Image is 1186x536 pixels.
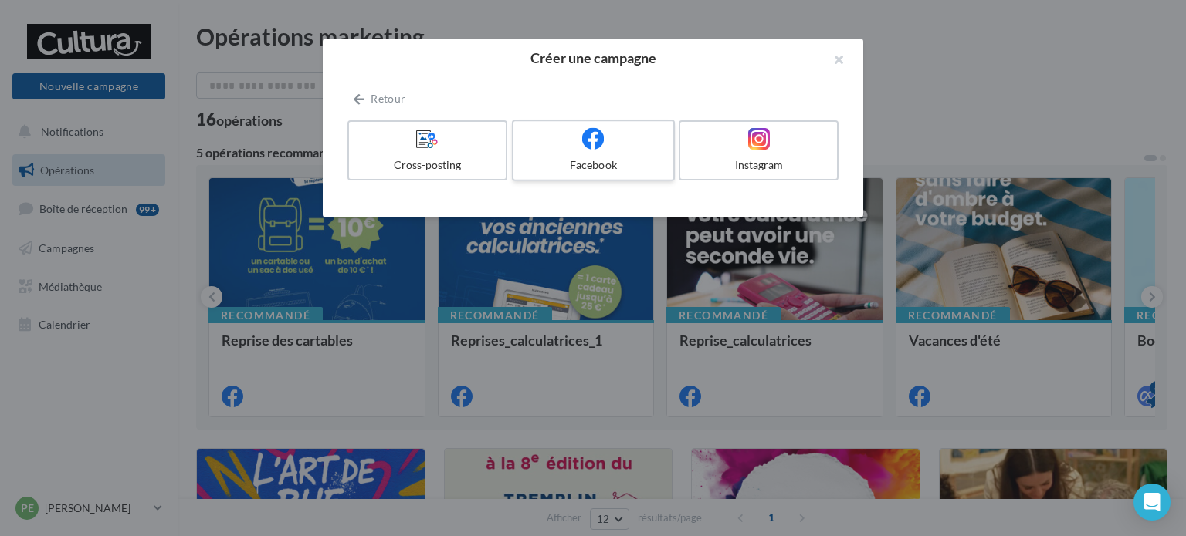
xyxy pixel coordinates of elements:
[686,157,831,173] div: Instagram
[1133,484,1171,521] div: Open Intercom Messenger
[347,51,839,65] h2: Créer une campagne
[347,89,412,108] button: Retour
[520,157,666,173] div: Facebook
[355,157,500,173] div: Cross-posting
